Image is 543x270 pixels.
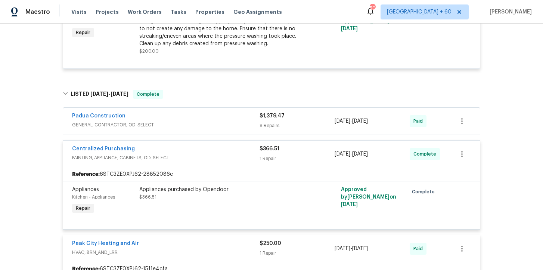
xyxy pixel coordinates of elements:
span: Kitchen - Appliances [72,195,115,199]
span: Appliances [72,187,99,192]
a: Centralized Purchasing [72,146,135,151]
span: Properties [195,8,224,16]
span: [DATE] [352,246,368,251]
span: HVAC, BRN_AND_LRR [72,249,260,256]
div: 500 [370,4,375,12]
span: $366.51 [139,195,156,199]
span: $250.00 [260,241,281,246]
span: [DATE] [341,202,358,207]
span: [DATE] [90,91,108,96]
div: 8 Repairs [260,122,335,129]
div: Appliances purchased by Opendoor [139,186,303,193]
span: Geo Assignments [233,8,282,16]
span: Paid [413,117,426,125]
span: - [335,117,368,125]
span: - [335,245,368,252]
span: Paid [413,245,426,252]
span: [DATE] [335,246,350,251]
span: $366.51 [260,146,279,151]
span: [GEOGRAPHIC_DATA] + 60 [387,8,452,16]
div: 1 Repair [260,155,335,162]
span: [DATE] [335,151,350,157]
span: Work Orders [128,8,162,16]
span: Complete [134,90,162,98]
span: $200.00 [139,49,159,53]
span: Projects [96,8,119,16]
b: Reference: [72,171,100,178]
span: Complete [413,150,439,158]
span: [DATE] [352,119,368,124]
span: [DATE] [341,26,358,31]
span: Repair [73,205,93,212]
div: Protect areas as needed for pressure washing. Pressure wash the siding on the home using the appr... [139,10,303,47]
a: Padua Construction [72,113,125,119]
span: Approved by [PERSON_NAME] on [341,187,396,207]
span: [PERSON_NAME] [487,8,532,16]
span: - [90,91,128,96]
span: Repair [73,29,93,36]
span: [DATE] [111,91,128,96]
div: 6STC3ZE0XPJ62-28852086c [63,168,480,181]
div: LISTED [DATE]-[DATE]Complete [60,82,483,106]
span: Tasks [171,9,186,15]
span: PAINTING, APPLIANCE, CABINETS, OD_SELECT [72,154,260,162]
span: - [335,150,368,158]
span: Maestro [25,8,50,16]
a: Peak City Heating and Air [72,241,139,246]
h6: LISTED [71,90,128,99]
span: Complete [412,188,438,196]
span: [DATE] [352,151,368,157]
span: [DATE] [335,119,350,124]
span: $1,379.47 [260,113,285,119]
span: Visits [71,8,87,16]
span: GENERAL_CONTRACTOR, OD_SELECT [72,121,260,129]
div: 1 Repair [260,249,335,257]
